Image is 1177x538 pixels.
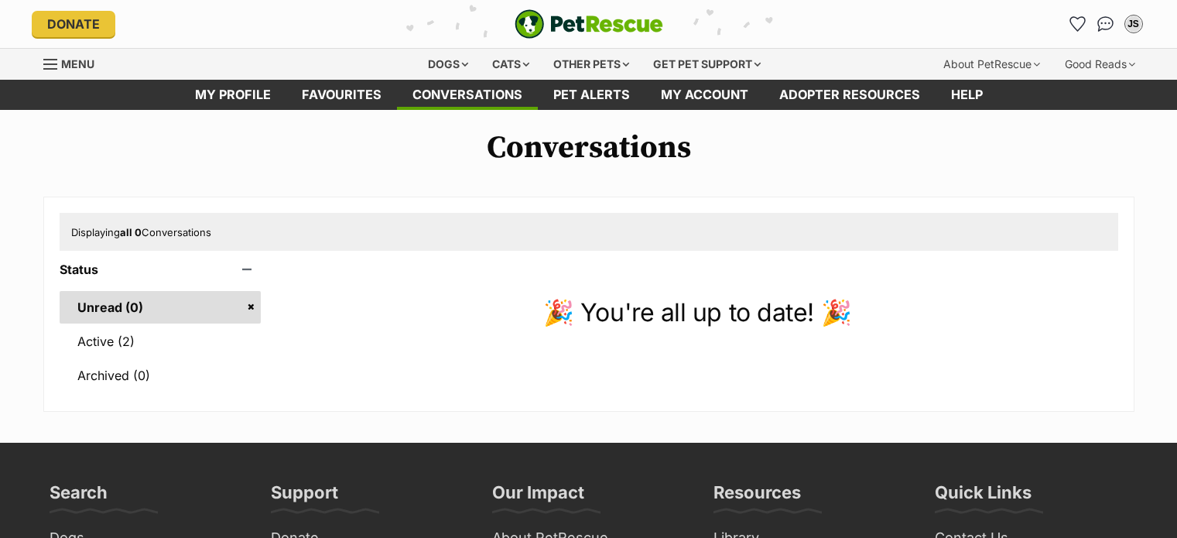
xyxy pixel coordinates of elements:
div: Good Reads [1054,49,1146,80]
a: Active (2) [60,325,262,358]
a: PetRescue [515,9,663,39]
div: Other pets [542,49,640,80]
strong: all 0 [120,226,142,238]
h3: Support [271,481,338,512]
a: Unread (0) [60,291,262,324]
a: Adopter resources [764,80,936,110]
span: Displaying Conversations [71,226,211,238]
a: Menu [43,49,105,77]
div: Dogs [417,49,479,80]
a: conversations [397,80,538,110]
img: chat-41dd97257d64d25036548639549fe6c8038ab92f7586957e7f3b1b290dea8141.svg [1097,16,1114,32]
img: logo-e224e6f780fb5917bec1dbf3a21bbac754714ae5b6737aabdf751b685950b380.svg [515,9,663,39]
a: My account [645,80,764,110]
a: My profile [180,80,286,110]
a: Archived (0) [60,359,262,392]
a: Conversations [1093,12,1118,36]
a: Favourites [1066,12,1090,36]
p: 🎉 You're all up to date! 🎉 [276,294,1117,331]
h3: Our Impact [492,481,584,512]
div: Get pet support [642,49,772,80]
a: Help [936,80,998,110]
h3: Resources [713,481,801,512]
button: My account [1121,12,1146,36]
a: Favourites [286,80,397,110]
div: About PetRescue [932,49,1051,80]
h3: Quick Links [935,481,1032,512]
ul: Account quick links [1066,12,1146,36]
span: Menu [61,57,94,70]
h3: Search [50,481,108,512]
div: JS [1126,16,1141,32]
a: Donate [32,11,115,37]
header: Status [60,262,262,276]
a: Pet alerts [538,80,645,110]
div: Cats [481,49,540,80]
